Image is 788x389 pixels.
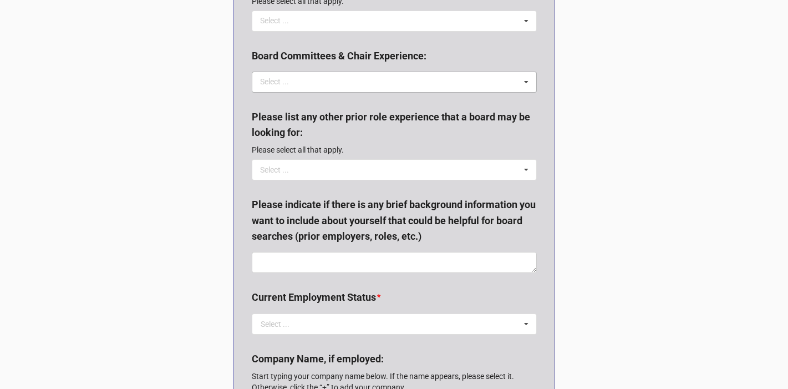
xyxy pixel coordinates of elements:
[261,320,289,328] div: Select ...
[252,109,537,141] label: Please list any other prior role experience that a board may be looking for:
[252,48,426,64] label: Board Committees & Chair Experience:
[257,75,305,88] div: Select ...
[252,290,376,305] label: Current Employment Status
[257,14,305,27] div: Select ...
[252,351,384,367] label: Company Name, if employed:
[252,144,537,155] p: Please select all that apply.
[257,164,305,176] div: Select ...
[252,197,537,244] label: Please indicate if there is any brief background information you want to include about yourself t...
